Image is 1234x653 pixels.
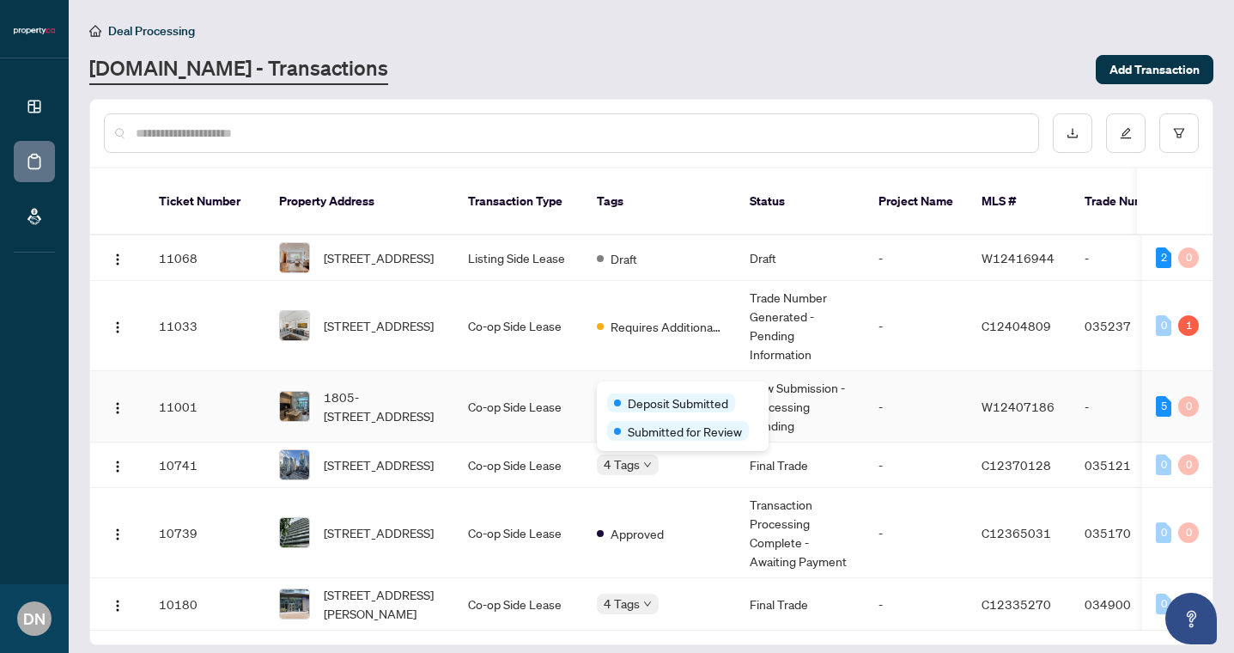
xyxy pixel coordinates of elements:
span: C12365031 [982,525,1051,540]
td: New Submission - Processing Pending [736,371,865,442]
span: [STREET_ADDRESS] [324,455,434,474]
td: 11068 [145,235,265,281]
span: home [89,25,101,37]
button: Add Transaction [1096,55,1213,84]
span: download [1067,127,1079,139]
td: - [865,488,968,578]
button: download [1053,113,1092,153]
td: Final Trade [736,578,865,631]
span: Approved [611,524,664,543]
button: Logo [104,519,131,546]
span: Submitted for Review [628,422,742,441]
button: Open asap [1165,593,1217,644]
span: 1805-[STREET_ADDRESS] [324,388,441,425]
td: - [865,442,968,488]
button: Logo [104,244,131,272]
span: Deal Processing [108,23,195,39]
span: Deposit Submitted [628,394,728,412]
td: Final Trade [736,442,865,488]
div: 0 [1156,594,1171,614]
td: - [865,235,968,281]
span: Add Transaction [1109,56,1200,83]
span: edit [1120,127,1132,139]
td: 10180 [145,578,265,631]
button: edit [1106,113,1146,153]
div: 0 [1178,247,1199,268]
img: logo [14,26,55,36]
div: 2 [1156,247,1171,268]
td: - [1071,371,1191,442]
div: 5 [1156,396,1171,417]
td: - [865,281,968,371]
img: thumbnail-img [280,243,309,272]
td: Listing Side Lease [454,235,583,281]
td: Co-op Side Lease [454,442,583,488]
img: thumbnail-img [280,589,309,619]
button: Logo [104,451,131,479]
img: Logo [111,528,125,541]
div: 0 [1178,522,1199,543]
td: Co-op Side Lease [454,488,583,578]
td: Transaction Processing Complete - Awaiting Payment [736,488,865,578]
img: Logo [111,320,125,334]
th: Transaction Type [454,168,583,235]
img: Logo [111,460,125,473]
button: filter [1159,113,1199,153]
div: 0 [1178,455,1199,475]
span: down [643,600,652,608]
span: filter [1173,127,1185,139]
td: Trade Number Generated - Pending Information [736,281,865,371]
span: C12370128 [982,457,1051,473]
span: Requires Additional Docs [611,317,722,336]
td: Co-op Side Lease [454,371,583,442]
td: 034900 [1071,578,1191,631]
span: 4 Tags [604,455,640,474]
th: Ticket Number [145,168,265,235]
td: 10741 [145,442,265,488]
th: Property Address [265,168,454,235]
img: thumbnail-img [280,450,309,479]
img: thumbnail-img [280,311,309,340]
span: DN [23,607,46,631]
span: [STREET_ADDRESS] [324,248,434,267]
td: Co-op Side Lease [454,281,583,371]
span: 4 Tags [604,594,640,613]
th: Project Name [865,168,968,235]
span: C12404809 [982,318,1051,333]
th: MLS # [968,168,1071,235]
td: - [865,371,968,442]
span: W12416944 [982,250,1055,265]
td: Draft [736,235,865,281]
td: 10739 [145,488,265,578]
div: 0 [1156,315,1171,336]
img: Logo [111,599,125,613]
span: C12335270 [982,596,1051,612]
img: Logo [111,253,125,266]
button: Logo [104,590,131,618]
span: [STREET_ADDRESS] [324,523,434,542]
td: 035237 [1071,281,1191,371]
td: 11033 [145,281,265,371]
button: Logo [104,312,131,339]
span: down [643,461,652,469]
img: thumbnail-img [280,518,309,547]
div: 0 [1178,396,1199,417]
button: Logo [104,393,131,420]
span: [STREET_ADDRESS][PERSON_NAME] [324,585,441,623]
td: - [1071,235,1191,281]
td: 035170 [1071,488,1191,578]
td: 11001 [145,371,265,442]
span: W12407186 [982,399,1055,414]
td: Co-op Side Lease [454,578,583,631]
td: - [865,578,968,631]
span: Draft [611,249,637,268]
div: 0 [1156,522,1171,543]
td: 035121 [1071,442,1191,488]
img: Logo [111,401,125,415]
th: Tags [583,168,736,235]
th: Trade Number [1071,168,1191,235]
a: [DOMAIN_NAME] - Transactions [89,54,388,85]
img: thumbnail-img [280,392,309,421]
th: Status [736,168,865,235]
div: 0 [1156,455,1171,475]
